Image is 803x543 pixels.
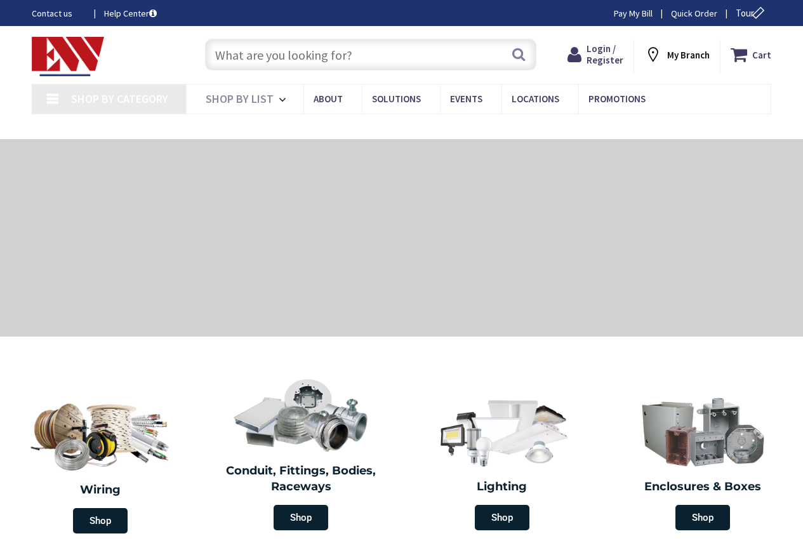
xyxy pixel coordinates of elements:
[614,7,653,20] a: Pay My Bill
[644,43,710,66] div: My Branch
[675,505,730,530] span: Shop
[671,7,717,20] a: Quick Order
[6,482,194,499] h2: Wiring
[667,49,710,61] strong: My Branch
[736,7,768,19] span: Tour
[73,508,128,533] span: Shop
[314,93,343,105] span: About
[606,388,800,537] a: Enclosures & Boxes Shop
[475,505,529,530] span: Shop
[405,388,599,537] a: Lighting Shop
[731,43,771,66] a: Cart
[71,91,168,106] span: Shop By Category
[411,479,593,495] h2: Lighting
[587,43,623,66] span: Login / Register
[512,93,559,105] span: Locations
[210,463,392,495] h2: Conduit, Fittings, Bodies, Raceways
[612,479,793,495] h2: Enclosures & Boxes
[204,372,398,537] a: Conduit, Fittings, Bodies, Raceways Shop
[104,7,157,20] a: Help Center
[206,91,274,106] span: Shop By List
[32,7,84,20] a: Contact us
[567,43,623,66] a: Login / Register
[588,93,646,105] span: Promotions
[450,93,482,105] span: Events
[752,43,771,66] strong: Cart
[274,505,328,530] span: Shop
[32,37,104,76] img: Electrical Wholesalers, Inc.
[372,93,421,105] span: Solutions
[205,39,536,70] input: What are you looking for?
